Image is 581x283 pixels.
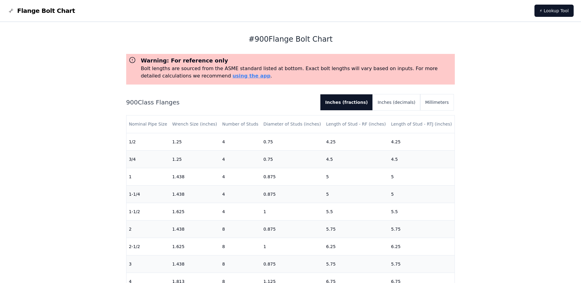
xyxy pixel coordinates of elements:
[324,185,389,203] td: 5
[232,73,270,79] a: using the app
[324,115,389,133] th: Length of Stud - RF (inches)
[324,203,389,220] td: 5.5
[324,220,389,238] td: 5.75
[170,220,220,238] td: 1.438
[261,220,324,238] td: 0.875
[141,65,453,80] p: Bolt lengths are sourced from the ASME standard listed at bottom. Exact bolt lengths will vary ba...
[220,185,261,203] td: 4
[170,115,220,133] th: Wrench Size (inches)
[261,150,324,168] td: 0.75
[420,94,454,110] button: Millimeters
[126,203,170,220] td: 1-1/2
[220,255,261,273] td: 8
[261,168,324,185] td: 0.875
[126,238,170,255] td: 2-1/2
[220,150,261,168] td: 4
[261,133,324,150] td: 0.75
[220,168,261,185] td: 4
[261,115,324,133] th: Diameter of Studs (inches)
[170,133,220,150] td: 1.25
[534,5,574,17] a: ⚡ Lookup Tool
[126,150,170,168] td: 3/4
[389,238,455,255] td: 6.25
[220,220,261,238] td: 8
[389,133,455,150] td: 4.25
[126,220,170,238] td: 2
[389,150,455,168] td: 4.5
[7,7,15,14] img: Flange Bolt Chart Logo
[324,255,389,273] td: 5.75
[220,203,261,220] td: 4
[126,34,455,44] h1: # 900 Flange Bolt Chart
[324,168,389,185] td: 5
[17,6,75,15] span: Flange Bolt Chart
[170,150,220,168] td: 1.25
[126,115,170,133] th: Nominal Pipe Size
[324,150,389,168] td: 4.5
[220,238,261,255] td: 8
[261,185,324,203] td: 0.875
[320,94,373,110] button: Inches (fractions)
[170,185,220,203] td: 1.438
[126,168,170,185] td: 1
[170,255,220,273] td: 1.438
[324,133,389,150] td: 4.25
[389,255,455,273] td: 5.75
[220,133,261,150] td: 4
[389,220,455,238] td: 5.75
[170,168,220,185] td: 1.438
[261,255,324,273] td: 0.875
[126,133,170,150] td: 1/2
[389,168,455,185] td: 5
[170,238,220,255] td: 1.625
[261,238,324,255] td: 1
[126,98,315,107] h2: 900 Class Flanges
[389,203,455,220] td: 5.5
[373,94,420,110] button: Inches (decimals)
[389,185,455,203] td: 5
[126,255,170,273] td: 3
[261,203,324,220] td: 1
[126,185,170,203] td: 1-1/4
[324,238,389,255] td: 6.25
[141,56,453,65] h3: Warning: For reference only
[389,115,455,133] th: Length of Stud - RTJ (inches)
[7,6,75,15] a: Flange Bolt Chart LogoFlange Bolt Chart
[170,203,220,220] td: 1.625
[220,115,261,133] th: Number of Studs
